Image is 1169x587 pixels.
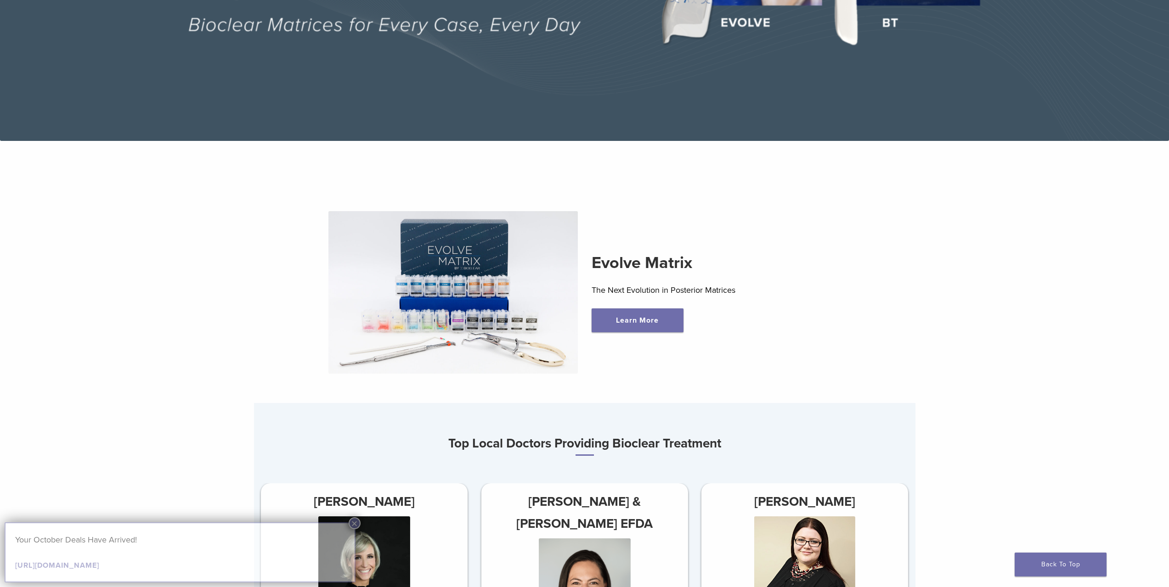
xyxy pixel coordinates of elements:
h3: [PERSON_NAME] & [PERSON_NAME] EFDA [481,491,688,535]
a: [URL][DOMAIN_NAME] [15,561,99,570]
h3: [PERSON_NAME] [261,491,468,513]
a: Learn More [592,308,683,332]
img: Evolve Matrix [328,211,578,374]
a: Back To Top [1015,553,1107,576]
button: Close [349,517,361,529]
h2: Evolve Matrix [592,252,841,274]
p: The Next Evolution in Posterior Matrices [592,283,841,297]
p: Your October Deals Have Arrived! [15,533,345,547]
h3: [PERSON_NAME] [701,491,908,513]
h3: Top Local Doctors Providing Bioclear Treatment [254,432,915,456]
